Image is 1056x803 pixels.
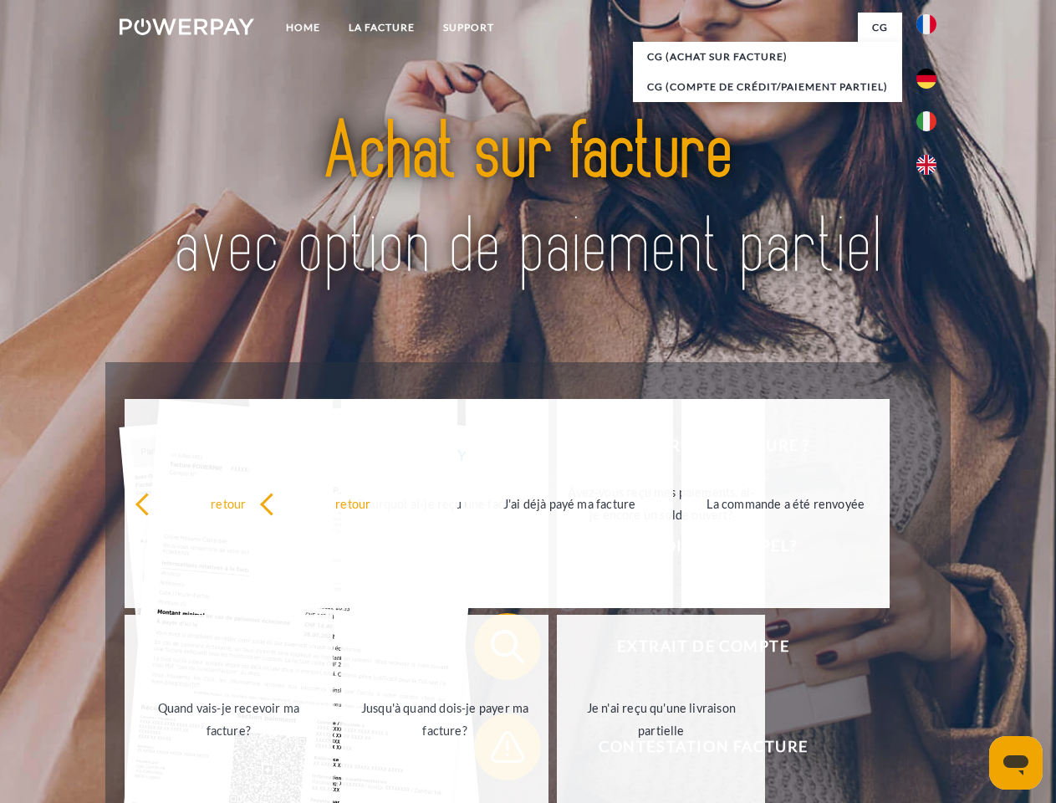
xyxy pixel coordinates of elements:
img: de [916,69,936,89]
a: CG [858,13,902,43]
div: J'ai déjà payé ma facture [476,492,664,514]
img: en [916,155,936,175]
div: retour [259,492,447,514]
a: CG (Compte de crédit/paiement partiel) [633,72,902,102]
div: retour [135,492,323,514]
img: fr [916,14,936,34]
a: CG (achat sur facture) [633,42,902,72]
a: Home [272,13,334,43]
iframe: Bouton de lancement de la fenêtre de messagerie [989,736,1043,790]
div: Je n'ai reçu qu'une livraison partielle [567,697,755,742]
img: title-powerpay_fr.svg [160,80,896,320]
img: logo-powerpay-white.svg [120,18,254,35]
div: La commande a été renvoyée [691,492,880,514]
a: LA FACTURE [334,13,429,43]
img: it [916,111,936,131]
div: Jusqu'à quand dois-je payer ma facture? [351,697,539,742]
a: Support [429,13,508,43]
div: Quand vais-je recevoir ma facture? [135,697,323,742]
